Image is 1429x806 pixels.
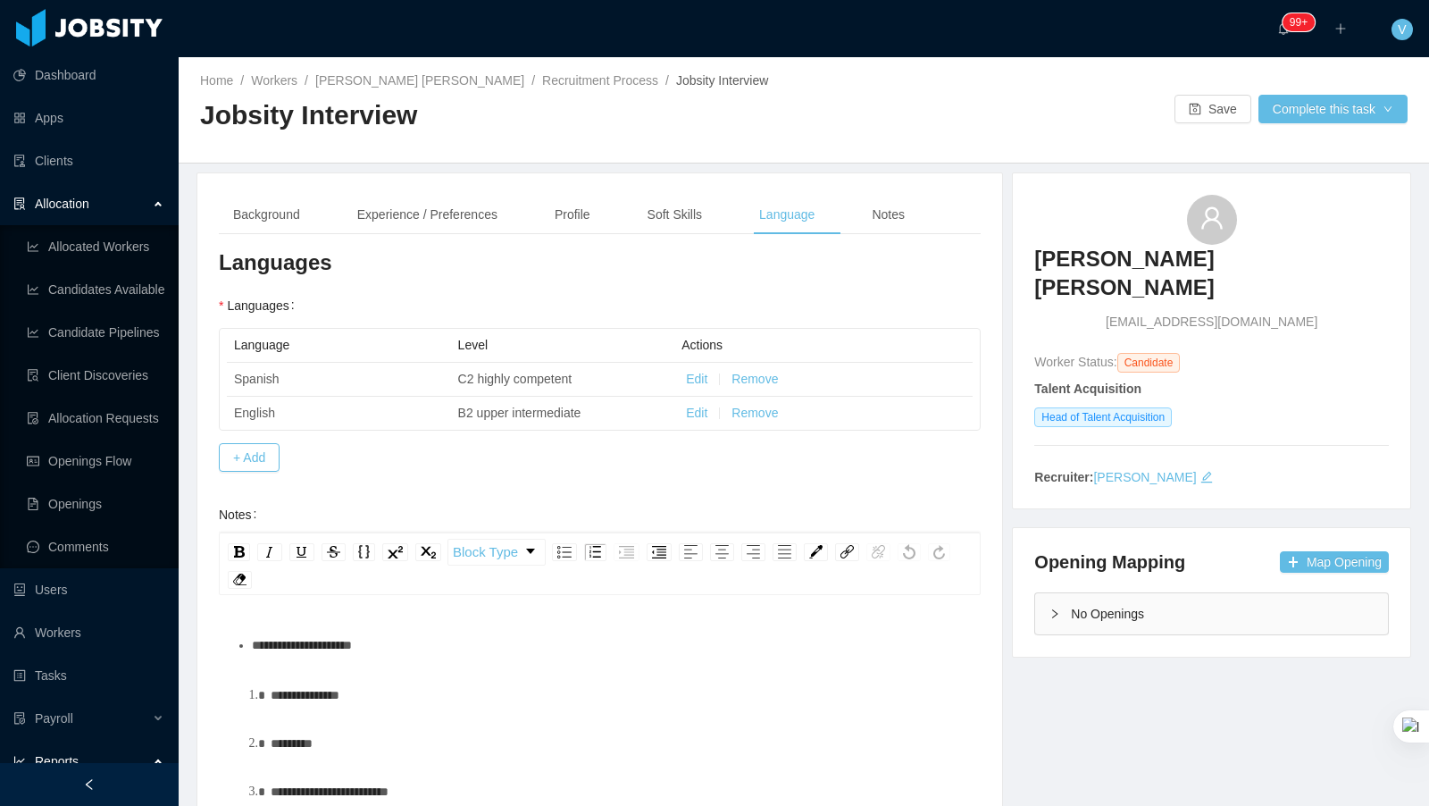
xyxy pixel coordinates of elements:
i: icon: edit [1200,471,1213,483]
span: Payroll [35,711,73,726]
div: Monospace [353,543,375,561]
a: icon: line-chartCandidate Pipelines [27,315,164,350]
button: Edit [686,370,707,389]
a: icon: file-doneAllocation Requests [27,400,164,436]
div: Outdent [647,543,672,561]
label: Notes [219,508,263,522]
span: / [665,73,669,88]
i: icon: right [1049,609,1060,619]
i: icon: solution [13,197,26,210]
i: icon: user [1199,206,1224,231]
span: Spanish [234,372,280,386]
div: Unlink [866,543,890,561]
a: icon: robotUsers [13,572,164,608]
div: Indent [614,543,639,561]
a: icon: line-chartAllocated Workers [27,229,164,264]
button: Edit [686,404,707,423]
div: Ordered [584,543,606,561]
a: [PERSON_NAME] [1093,470,1196,484]
a: icon: line-chartCandidates Available [27,272,164,307]
i: icon: file-protect [13,712,26,725]
i: icon: line-chart [13,755,26,768]
a: icon: appstoreApps [13,100,164,136]
div: Soft Skills [633,195,716,235]
div: Unordered [552,543,577,561]
a: icon: pie-chartDashboard [13,57,164,93]
div: Undo [898,543,921,561]
h3: [PERSON_NAME] [PERSON_NAME] [1034,245,1389,303]
span: Jobsity Interview [676,73,768,88]
span: / [531,73,535,88]
div: Strikethrough [322,543,346,561]
div: rdw-list-control [548,539,675,566]
span: Level [458,338,488,352]
div: rdw-toolbar [219,533,981,595]
span: / [240,73,244,88]
div: rdw-remove-control [224,571,255,589]
label: Languages [219,298,302,313]
a: icon: file-textOpenings [27,486,164,522]
div: rdw-inline-control [224,539,445,566]
div: Subscript [415,543,441,561]
button: icon: saveSave [1174,95,1251,123]
div: rdw-block-control [445,539,548,566]
div: Profile [540,195,605,235]
a: Recruitment Process [542,73,658,88]
span: Allocation [35,197,89,211]
div: rdw-textalign-control [675,539,800,566]
sup: 901 [1283,13,1315,31]
div: Left [679,543,703,561]
a: icon: file-searchClient Discoveries [27,357,164,393]
span: Actions [681,338,723,352]
span: Language [234,338,289,352]
button: Complete this taskicon: down [1258,95,1408,123]
a: Home [200,73,233,88]
a: icon: auditClients [13,143,164,179]
div: icon: rightNo Openings [1035,593,1388,634]
div: Italic [257,543,282,561]
div: Right [741,543,765,561]
div: rdw-link-control [831,539,894,566]
span: [EMAIL_ADDRESS][DOMAIN_NAME] [1106,313,1317,332]
h4: Opening Mapping [1034,550,1185,575]
a: [PERSON_NAME] [PERSON_NAME] [315,73,524,88]
i: icon: bell [1277,22,1290,35]
div: Background [219,195,314,235]
span: Candidate [1117,353,1181,373]
div: Notes [857,195,919,235]
span: B2 upper intermediate [458,406,581,420]
h3: Languages [219,248,981,277]
span: Head of Talent Acquisition [1034,407,1172,427]
a: icon: messageComments [27,529,164,565]
a: Workers [251,73,297,88]
span: Reports [35,754,79,768]
a: icon: idcardOpenings Flow [27,443,164,479]
div: rdw-color-picker [800,539,831,566]
div: Underline [289,543,314,561]
button: Remove [731,370,778,389]
button: Remove [731,404,778,423]
div: Redo [928,543,950,561]
strong: Recruiter: [1034,470,1093,484]
strong: Talent Acquisition [1034,382,1141,396]
h2: Jobsity Interview [200,97,804,134]
span: English [234,406,275,420]
span: Block Type [453,534,518,570]
div: Language [745,195,829,235]
div: rdw-dropdown [447,539,546,566]
div: Link [835,543,859,561]
span: / [305,73,308,88]
div: Justify [773,543,797,561]
div: Superscript [382,543,408,561]
button: icon: plusMap Opening [1280,551,1389,573]
div: Remove [228,571,252,589]
span: C2 highly competent [458,372,572,386]
a: icon: profileTasks [13,658,164,693]
i: icon: plus [1334,22,1347,35]
div: Experience / Preferences [343,195,512,235]
div: rdw-history-control [894,539,954,566]
div: Bold [228,543,250,561]
a: [PERSON_NAME] [PERSON_NAME] [1034,245,1389,314]
button: + Add [219,443,280,472]
div: Center [710,543,734,561]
